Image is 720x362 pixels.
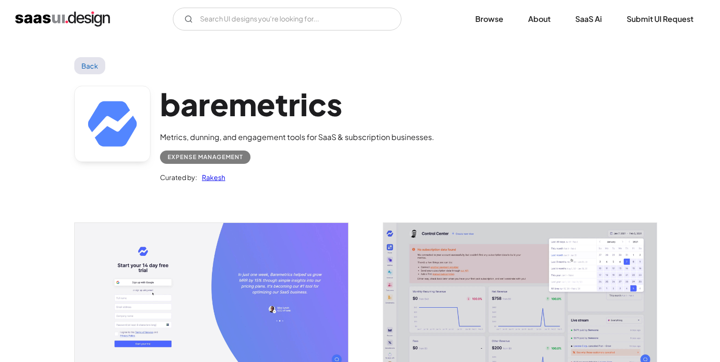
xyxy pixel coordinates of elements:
div: Metrics, dunning, and engagement tools for SaaS & subscription businesses. [160,131,434,143]
h1: baremetrics [160,86,434,122]
a: Back [74,57,105,74]
a: Submit UI Request [615,9,705,30]
a: home [15,11,110,27]
input: Search UI designs you're looking for... [173,8,401,30]
a: Browse [464,9,515,30]
div: Expense Management [168,151,243,163]
form: Email Form [173,8,401,30]
div: Curated by: [160,171,197,183]
a: SaaS Ai [564,9,613,30]
a: Rakesh [197,171,225,183]
a: About [517,9,562,30]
